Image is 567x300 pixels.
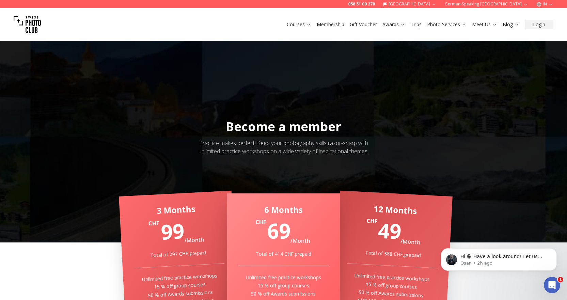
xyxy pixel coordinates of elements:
font: Become a member [226,118,341,135]
button: Trips [408,20,424,29]
a: Awards [382,21,405,28]
a: Blog [503,21,519,28]
font: 297 [169,251,178,257]
font: Total of [365,249,383,256]
iframe: Intercom notifications message [431,234,567,282]
img: Swiss photo club [14,11,41,38]
font: Unlimited free practice workshops [354,272,430,283]
font: CHF [179,250,188,257]
font: Meet Us [472,21,491,28]
font: 588 [384,250,393,257]
font: 15 % off group courses [258,282,309,289]
a: 058 51 00 270 [348,1,375,7]
a: Gift Voucher [350,21,377,28]
font: 69 [267,217,290,245]
font: 49 [377,216,402,245]
font: Unlimited free practice workshops [246,274,321,281]
font: 6 Months [264,204,303,215]
font: , [188,250,190,256]
font: CHF [255,218,266,226]
font: CHF [284,251,294,257]
font: / [184,237,187,244]
font: Awards [382,21,399,28]
button: Login [525,20,553,29]
font: / [290,237,293,245]
span: 1 [558,277,563,282]
font: / [400,238,403,245]
iframe: Intercom live chat [544,277,560,293]
font: Total of [256,251,273,257]
button: Meet Us [469,20,500,29]
font: , [403,251,405,257]
button: Awards [380,20,408,29]
font: Month [293,237,310,245]
font: CHF [366,217,377,225]
font: 99 [160,217,185,246]
font: Month [186,236,204,244]
font: 50 % off Awards submissions [148,289,213,299]
button: Courses [284,20,314,29]
a: Membership [317,21,344,28]
button: Blog [500,20,522,29]
font: Courses [287,21,305,28]
font: IN [543,1,547,7]
font: CHF [394,251,403,257]
button: Gift Voucher [347,20,380,29]
button: Photo Services [424,20,469,29]
a: Meet Us [472,21,497,28]
font: prepaid [295,251,311,257]
a: Courses [287,21,311,28]
font: Practice makes perfect! Keep your photography skills razor-sharp with unlimited practice workshop... [199,139,368,155]
font: [GEOGRAPHIC_DATA] [389,1,430,7]
font: 50 % off Awards submissions [359,289,424,299]
font: Blog [503,21,513,28]
font: 12 Months [374,203,418,217]
font: prepaid [189,249,206,256]
font: 3 Months [156,203,195,216]
font: Photo Services [427,21,460,28]
font: Total of [150,251,168,258]
a: Trips [411,21,422,28]
font: 50 % off Awards submissions [251,290,316,297]
font: Login [533,21,545,28]
font: 15 % off group courses [365,281,417,290]
font: Unlimited free practice workshops [142,272,217,283]
font: Month [403,238,421,246]
button: Membership [314,20,347,29]
font: prepaid [404,251,421,258]
font: German-speaking [GEOGRAPHIC_DATA] [445,1,522,7]
font: CHF [148,219,159,227]
font: 414 [275,251,283,257]
font: 15 % off group courses [154,281,206,290]
a: Photo Services [427,21,467,28]
font: , [294,251,295,257]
